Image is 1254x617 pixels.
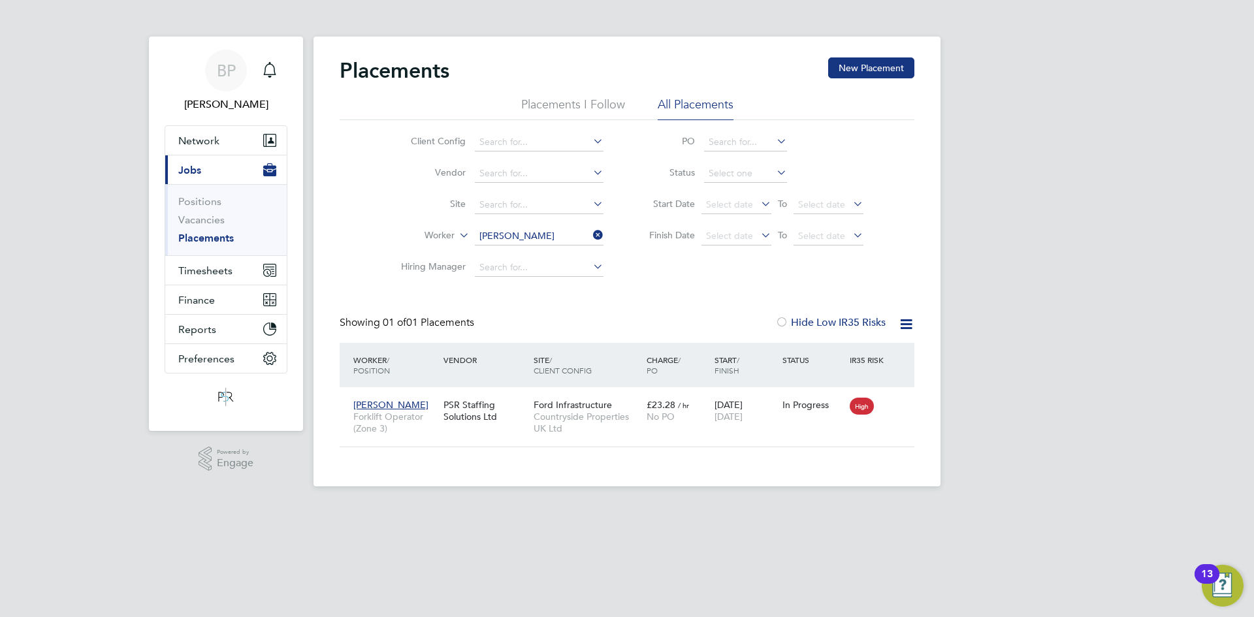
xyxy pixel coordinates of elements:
span: Jobs [178,164,201,176]
span: Countryside Properties UK Ltd [534,411,640,434]
span: Preferences [178,353,234,365]
span: To [774,227,791,244]
span: No PO [647,411,675,422]
input: Search for... [704,133,787,151]
span: [DATE] [715,411,743,422]
span: / hr [678,400,689,410]
span: Select date [798,198,845,210]
div: Start [711,348,779,382]
button: Network [165,126,287,155]
a: Positions [178,195,221,208]
div: Status [779,348,847,372]
span: High [850,398,874,415]
label: Start Date [636,198,695,210]
div: 13 [1201,574,1213,591]
div: [DATE] [711,392,779,429]
button: Preferences [165,344,287,373]
span: £23.28 [647,399,675,411]
span: BP [217,62,236,79]
a: Vacancies [178,214,225,226]
input: Search for... [475,227,603,245]
label: Hide Low IR35 Risks [775,316,886,329]
a: [PERSON_NAME]Forklift Operator (Zone 3)PSR Staffing Solutions LtdFord InfrastructureCountryside P... [350,392,914,403]
span: Engage [217,458,253,469]
label: Vendor [391,166,466,178]
span: Reports [178,323,216,336]
div: Charge [643,348,711,382]
li: Placements I Follow [521,97,625,120]
span: To [774,195,791,212]
a: Go to home page [165,387,287,407]
span: Powered by [217,447,253,458]
h2: Placements [340,57,449,84]
span: Forklift Operator (Zone 3) [353,411,437,434]
div: Showing [340,316,477,330]
div: PSR Staffing Solutions Ltd [440,392,530,429]
label: Hiring Manager [391,261,466,272]
input: Search for... [475,196,603,214]
a: Powered byEngage [199,447,254,471]
button: Jobs [165,155,287,184]
span: 01 of [383,316,406,329]
label: PO [636,135,695,147]
div: In Progress [782,399,844,411]
span: Ben Perkin [165,97,287,112]
span: / PO [647,355,681,375]
button: Timesheets [165,256,287,285]
span: Select date [706,230,753,242]
span: Select date [798,230,845,242]
span: / Finish [715,355,739,375]
div: Jobs [165,184,287,255]
input: Search for... [475,259,603,277]
button: Open Resource Center, 13 new notifications [1202,565,1244,607]
div: Worker [350,348,440,382]
label: Finish Date [636,229,695,241]
img: psrsolutions-logo-retina.png [214,387,238,407]
div: IR35 Risk [846,348,892,372]
div: Vendor [440,348,530,372]
button: New Placement [828,57,914,78]
input: Search for... [475,165,603,183]
span: Network [178,134,219,147]
span: / Client Config [534,355,592,375]
li: All Placements [658,97,733,120]
span: Finance [178,294,215,306]
button: Reports [165,315,287,343]
span: Timesheets [178,264,233,277]
label: Client Config [391,135,466,147]
label: Status [636,166,695,178]
span: [PERSON_NAME] [353,399,428,411]
span: Select date [706,198,753,210]
span: Ford Infrastructure [534,399,612,411]
label: Worker [379,229,455,242]
span: 01 Placements [383,316,474,329]
input: Search for... [475,133,603,151]
input: Select one [704,165,787,183]
a: BP[PERSON_NAME] [165,50,287,112]
label: Site [391,198,466,210]
div: Site [530,348,643,382]
nav: Main navigation [149,37,303,431]
button: Finance [165,285,287,314]
a: Placements [178,232,234,244]
span: / Position [353,355,390,375]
